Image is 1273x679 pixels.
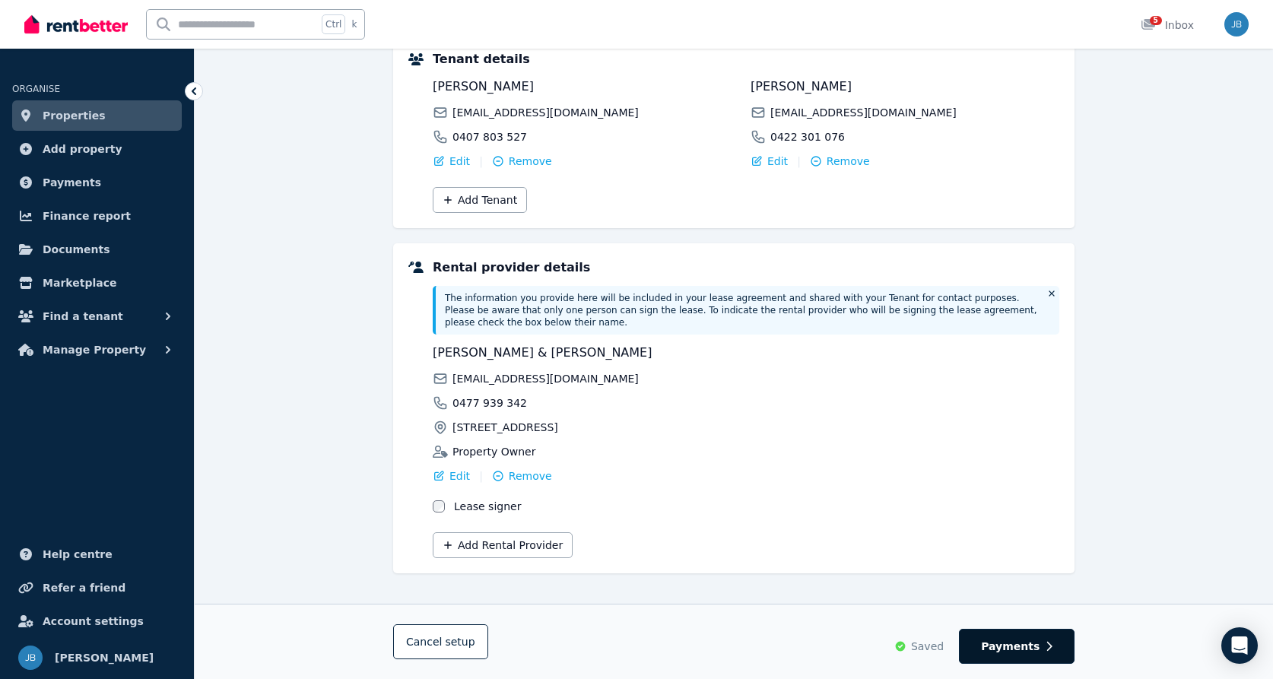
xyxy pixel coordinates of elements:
[767,154,788,169] span: Edit
[351,18,357,30] span: k
[433,154,470,169] button: Edit
[751,154,788,169] button: Edit
[433,78,741,96] span: [PERSON_NAME]
[24,13,128,36] img: RentBetter
[12,335,182,365] button: Manage Property
[1221,627,1258,664] div: Open Intercom Messenger
[479,154,483,169] span: |
[43,106,106,125] span: Properties
[1224,12,1249,36] img: Jane B Mitchell
[479,468,483,484] span: |
[12,234,182,265] a: Documents
[770,105,957,120] span: [EMAIL_ADDRESS][DOMAIN_NAME]
[18,646,43,670] img: Jane B Mitchell
[509,154,552,169] span: Remove
[433,344,741,362] span: [PERSON_NAME] & [PERSON_NAME]
[452,371,639,386] span: [EMAIL_ADDRESS][DOMAIN_NAME]
[492,154,552,169] button: Remove
[492,468,552,484] button: Remove
[408,262,424,273] img: Rental providers
[452,129,527,144] span: 0407 803 527
[43,274,116,292] span: Marketplace
[43,579,125,597] span: Refer a friend
[445,634,475,649] span: setup
[827,154,870,169] span: Remove
[12,84,60,94] span: ORGANISE
[12,167,182,198] a: Payments
[43,307,123,325] span: Find a tenant
[433,259,1059,277] h5: Rental provider details
[959,629,1075,664] button: Payments
[55,649,154,667] span: [PERSON_NAME]
[981,639,1040,654] span: Payments
[43,341,146,359] span: Manage Property
[452,420,558,435] span: [STREET_ADDRESS]
[12,301,182,332] button: Find a tenant
[449,154,470,169] span: Edit
[393,624,488,659] button: Cancelsetup
[12,539,182,570] a: Help centre
[445,292,1038,328] p: The information you provide here will be included in your lease agreement and shared with your Te...
[1141,17,1194,33] div: Inbox
[449,468,470,484] span: Edit
[1150,16,1162,25] span: 5
[43,612,144,630] span: Account settings
[12,573,182,603] a: Refer a friend
[322,14,345,34] span: Ctrl
[810,154,870,169] button: Remove
[43,240,110,259] span: Documents
[797,154,801,169] span: |
[12,134,182,164] a: Add property
[452,105,639,120] span: [EMAIL_ADDRESS][DOMAIN_NAME]
[509,468,552,484] span: Remove
[433,50,1059,68] h5: Tenant details
[12,268,182,298] a: Marketplace
[433,532,573,558] button: Add Rental Provider
[454,499,521,514] label: Lease signer
[751,78,1059,96] span: [PERSON_NAME]
[43,207,131,225] span: Finance report
[406,636,475,648] span: Cancel
[770,129,845,144] span: 0422 301 076
[433,187,527,213] button: Add Tenant
[911,639,944,654] span: Saved
[452,444,535,459] span: Property Owner
[43,173,101,192] span: Payments
[43,140,122,158] span: Add property
[12,606,182,636] a: Account settings
[433,468,470,484] button: Edit
[43,545,113,563] span: Help centre
[452,395,527,411] span: 0477 939 342
[12,100,182,131] a: Properties
[12,201,182,231] a: Finance report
